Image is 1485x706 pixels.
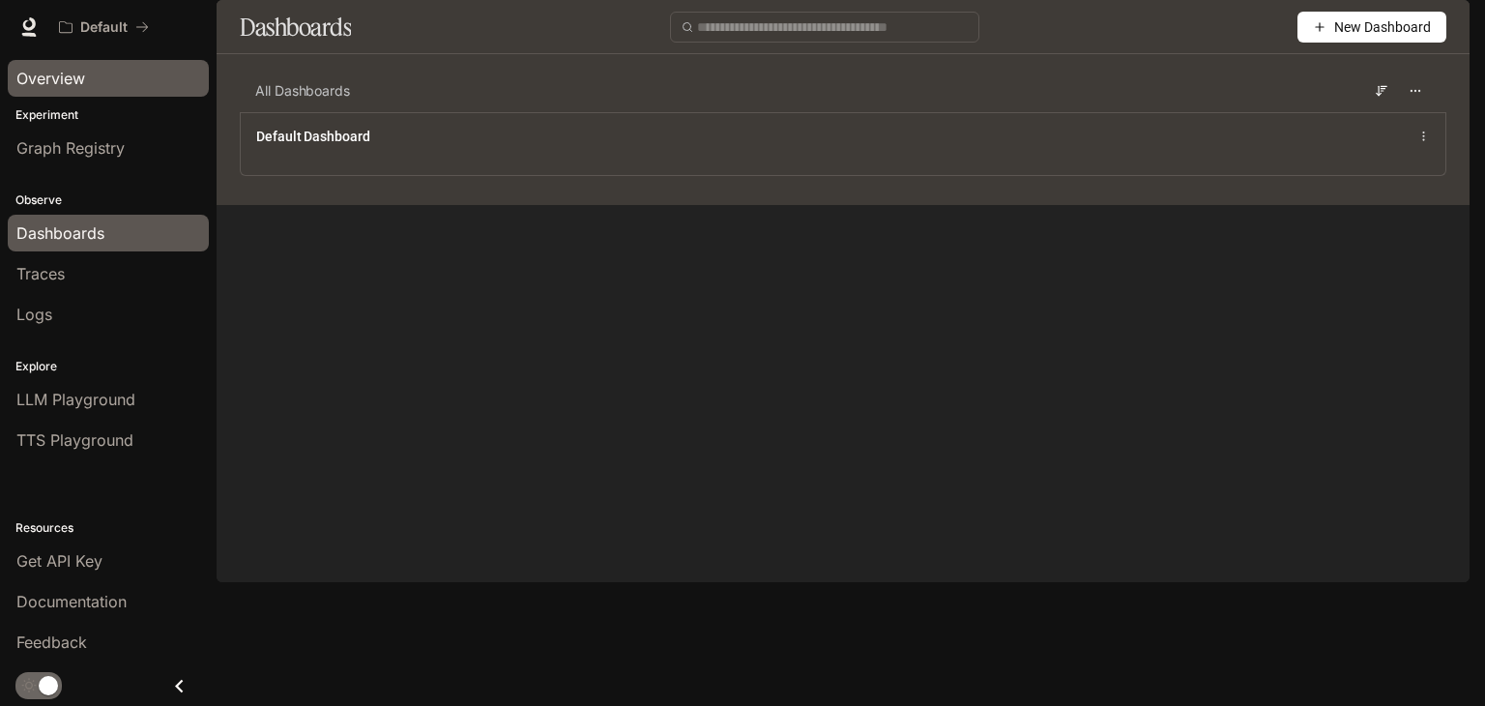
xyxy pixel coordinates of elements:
span: New Dashboard [1334,16,1431,38]
button: New Dashboard [1297,12,1446,43]
a: Default Dashboard [256,127,370,146]
h1: Dashboards [240,8,351,46]
span: All Dashboards [255,81,350,101]
p: Default [80,19,128,36]
button: All workspaces [50,8,158,46]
